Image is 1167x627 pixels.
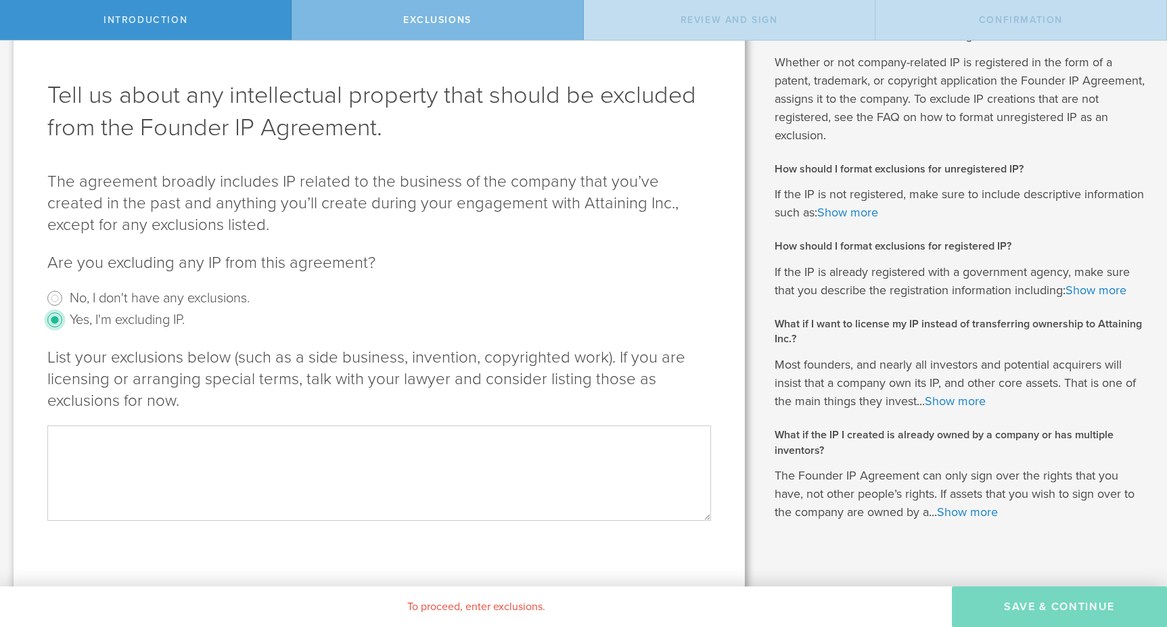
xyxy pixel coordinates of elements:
[775,356,1147,411] p: Most founders, and nearly all investors and potential acquirers will insist that a company own it...
[979,14,1063,26] span: Confirmation
[104,14,187,26] span: Introduction
[937,505,998,519] a: Show more
[70,287,250,307] label: No, I don't have any exclusions.
[775,317,1147,347] h2: What if I want to license my IP instead of transferring ownership to Attaining Inc.?
[775,427,1147,458] h2: What if the IP I created is already owned by a company or has multiple inventors?
[775,162,1147,177] h2: How should I format exclusions for unregistered IP?
[775,53,1147,145] p: Whether or not company-related IP is registered in the form of a patent, trademark, or copyright ...
[775,239,1147,254] h2: How should I format exclusions for registered IP?
[403,14,472,26] span: Exclusions
[775,185,1147,222] p: If the IP is not registered, make sure to include descriptive information such as:
[925,394,986,409] a: Show more
[681,14,778,26] span: Review and Sign
[47,171,711,236] p: The agreement broadly includes IP related to the business of the company that you’ve created in t...
[817,205,878,220] a: Show more
[407,600,545,613] span: To proceed, enter exclusions.
[952,586,1167,627] button: Save & Continue
[775,467,1147,521] p: The Founder IP Agreement can only sign over the rights that you have, not other people’s rights. ...
[47,252,711,274] p: Are you excluding any IP from this agreement?
[47,347,711,412] p: List your exclusions below (such as a side business, invention, copyrighted work). If you are lic...
[70,309,185,329] label: Yes, I'm excluding IP.
[1066,283,1126,298] a: Show more
[47,79,711,144] h1: Tell us about any intellectual property that should be excluded from the Founder IP Agreement.
[775,263,1147,300] p: If the IP is already registered with a government agency, make sure that you describe the registr...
